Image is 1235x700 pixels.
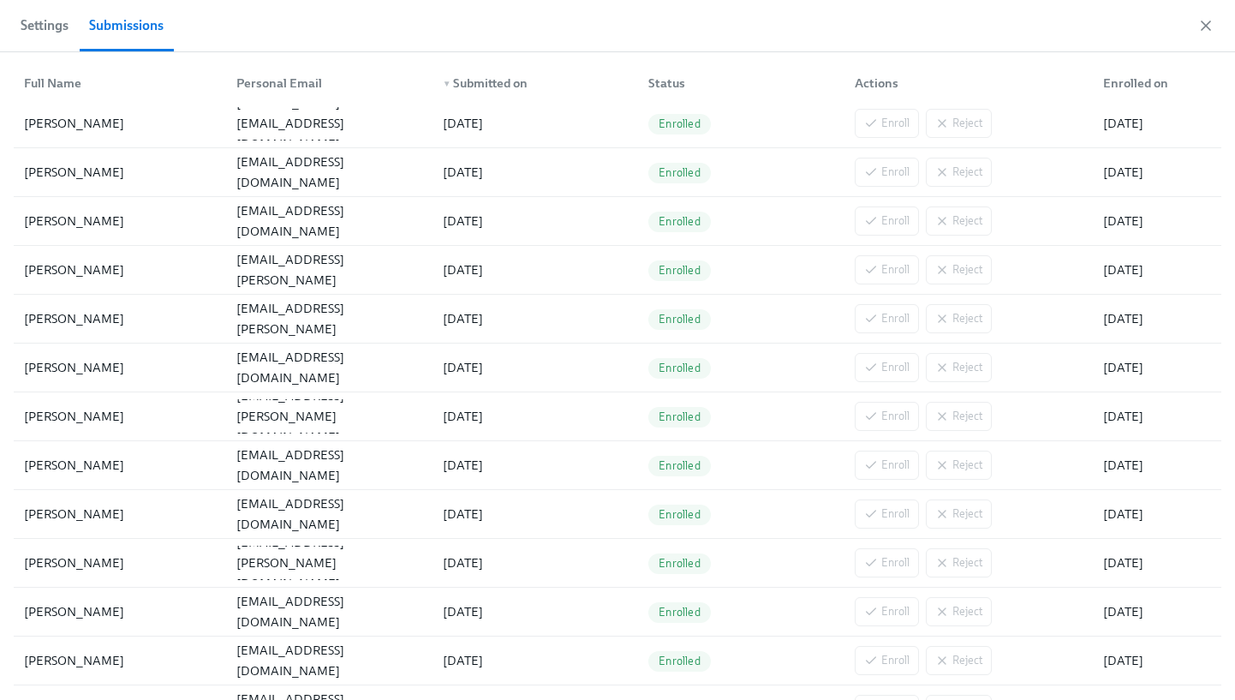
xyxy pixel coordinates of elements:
[1096,406,1218,427] div: [DATE]
[14,588,1221,637] div: [PERSON_NAME][EMAIL_ADDRESS][DOMAIN_NAME][DATE]EnrolledEnrollReject[DATE]
[841,66,1089,100] div: Actions
[17,406,223,427] div: [PERSON_NAME]
[230,278,428,360] div: [PERSON_NAME][EMAIL_ADDRESS][PERSON_NAME][DOMAIN_NAME]
[1096,113,1218,134] div: [DATE]
[648,459,711,472] span: Enrolled
[14,392,1221,441] div: [PERSON_NAME][EMAIL_ADDRESS][PERSON_NAME][DOMAIN_NAME][DATE]EnrolledEnrollReject[DATE]
[230,640,428,681] div: [EMAIL_ADDRESS][DOMAIN_NAME]
[436,455,635,476] div: [DATE]
[1096,162,1218,182] div: [DATE]
[1096,260,1218,280] div: [DATE]
[648,410,711,423] span: Enrolled
[17,211,223,231] div: [PERSON_NAME]
[648,606,711,619] span: Enrolled
[230,152,428,193] div: [EMAIL_ADDRESS][DOMAIN_NAME]
[436,650,635,671] div: [DATE]
[648,215,711,228] span: Enrolled
[436,162,635,182] div: [DATE]
[230,93,428,154] div: [DOMAIN_NAME][EMAIL_ADDRESS][DOMAIN_NAME]
[436,553,635,573] div: [DATE]
[17,455,223,476] div: [PERSON_NAME]
[230,386,428,447] div: [EMAIL_ADDRESS][PERSON_NAME][DOMAIN_NAME]
[436,601,635,622] div: [DATE]
[1096,504,1218,524] div: [DATE]
[648,264,711,277] span: Enrolled
[17,260,223,280] div: [PERSON_NAME]
[17,357,223,378] div: [PERSON_NAME]
[648,166,711,179] span: Enrolled
[1089,66,1218,100] div: Enrolled on
[436,113,635,134] div: [DATE]
[230,73,428,93] div: Personal Email
[436,357,635,378] div: [DATE]
[848,73,1089,93] div: Actions
[14,148,1221,197] div: [PERSON_NAME][EMAIL_ADDRESS][DOMAIN_NAME][DATE]EnrolledEnrollReject[DATE]
[14,344,1221,392] div: [PERSON_NAME][EMAIL_ADDRESS][DOMAIN_NAME][DATE]EnrolledEnrollReject[DATE]
[443,80,451,88] span: ▼
[436,406,635,427] div: [DATE]
[230,494,428,535] div: [EMAIL_ADDRESS][DOMAIN_NAME]
[1096,357,1218,378] div: [DATE]
[17,73,223,93] div: Full Name
[17,553,223,573] div: [PERSON_NAME]
[14,441,1221,490] div: [PERSON_NAME][EMAIL_ADDRESS][DOMAIN_NAME][DATE]EnrolledEnrollReject[DATE]
[230,591,428,632] div: [EMAIL_ADDRESS][DOMAIN_NAME]
[429,66,635,100] div: ▼Submitted on
[230,200,428,242] div: [EMAIL_ADDRESS][DOMAIN_NAME]
[1096,73,1218,93] div: Enrolled on
[648,508,711,521] span: Enrolled
[436,211,635,231] div: [DATE]
[1096,601,1218,622] div: [DATE]
[14,490,1221,539] div: [PERSON_NAME][EMAIL_ADDRESS][DOMAIN_NAME][DATE]EnrolledEnrollReject[DATE]
[1096,211,1218,231] div: [DATE]
[648,313,711,326] span: Enrolled
[436,260,635,280] div: [DATE]
[1096,650,1218,671] div: [DATE]
[14,246,1221,295] div: [PERSON_NAME][PERSON_NAME][EMAIL_ADDRESS][PERSON_NAME][DOMAIN_NAME][DATE]EnrolledEnrollReject[DATE]
[89,14,164,38] div: Submissions
[436,73,635,93] div: Submitted on
[14,539,1221,588] div: [PERSON_NAME][EMAIL_ADDRESS][PERSON_NAME][DOMAIN_NAME][DATE]EnrolledEnrollReject[DATE]
[17,162,223,182] div: [PERSON_NAME]
[17,601,223,622] div: [PERSON_NAME]
[14,197,1221,246] div: [PERSON_NAME][EMAIL_ADDRESS][DOMAIN_NAME][DATE]EnrolledEnrollReject[DATE]
[648,117,711,130] span: Enrolled
[230,532,428,594] div: [EMAIL_ADDRESS][PERSON_NAME][DOMAIN_NAME]
[14,637,1221,685] div: [PERSON_NAME][EMAIL_ADDRESS][DOMAIN_NAME][DATE]EnrolledEnrollReject[DATE]
[230,229,428,311] div: [PERSON_NAME][EMAIL_ADDRESS][PERSON_NAME][DOMAIN_NAME]
[223,66,428,100] div: Personal Email
[17,504,223,524] div: [PERSON_NAME]
[17,113,223,134] div: [PERSON_NAME]
[14,295,1221,344] div: [PERSON_NAME][PERSON_NAME][EMAIL_ADDRESS][PERSON_NAME][DOMAIN_NAME][DATE]EnrolledEnrollReject[DATE]
[230,445,428,486] div: [EMAIL_ADDRESS][DOMAIN_NAME]
[1096,308,1218,329] div: [DATE]
[17,66,223,100] div: Full Name
[635,66,840,100] div: Status
[648,362,711,374] span: Enrolled
[648,557,711,570] span: Enrolled
[14,99,1221,148] div: [PERSON_NAME][DOMAIN_NAME][EMAIL_ADDRESS][DOMAIN_NAME][DATE]EnrolledEnrollReject[DATE]
[1096,455,1218,476] div: [DATE]
[1096,553,1218,573] div: [DATE]
[436,308,635,329] div: [DATE]
[17,308,223,329] div: [PERSON_NAME]
[436,504,635,524] div: [DATE]
[641,73,840,93] div: Status
[17,650,223,671] div: [PERSON_NAME]
[648,655,711,667] span: Enrolled
[230,347,428,388] div: [EMAIL_ADDRESS][DOMAIN_NAME]
[21,14,69,38] span: Settings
